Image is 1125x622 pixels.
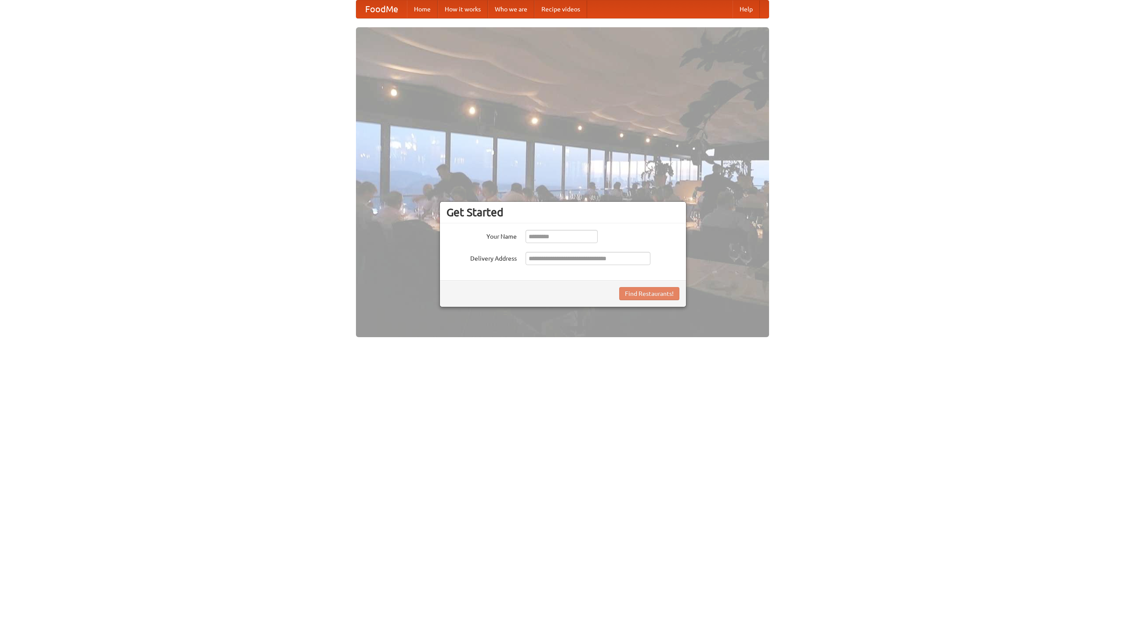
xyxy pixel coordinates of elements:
a: Recipe videos [534,0,587,18]
a: Help [733,0,760,18]
a: How it works [438,0,488,18]
label: Your Name [446,230,517,241]
h3: Get Started [446,206,679,219]
a: Home [407,0,438,18]
label: Delivery Address [446,252,517,263]
button: Find Restaurants! [619,287,679,300]
a: Who we are [488,0,534,18]
a: FoodMe [356,0,407,18]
